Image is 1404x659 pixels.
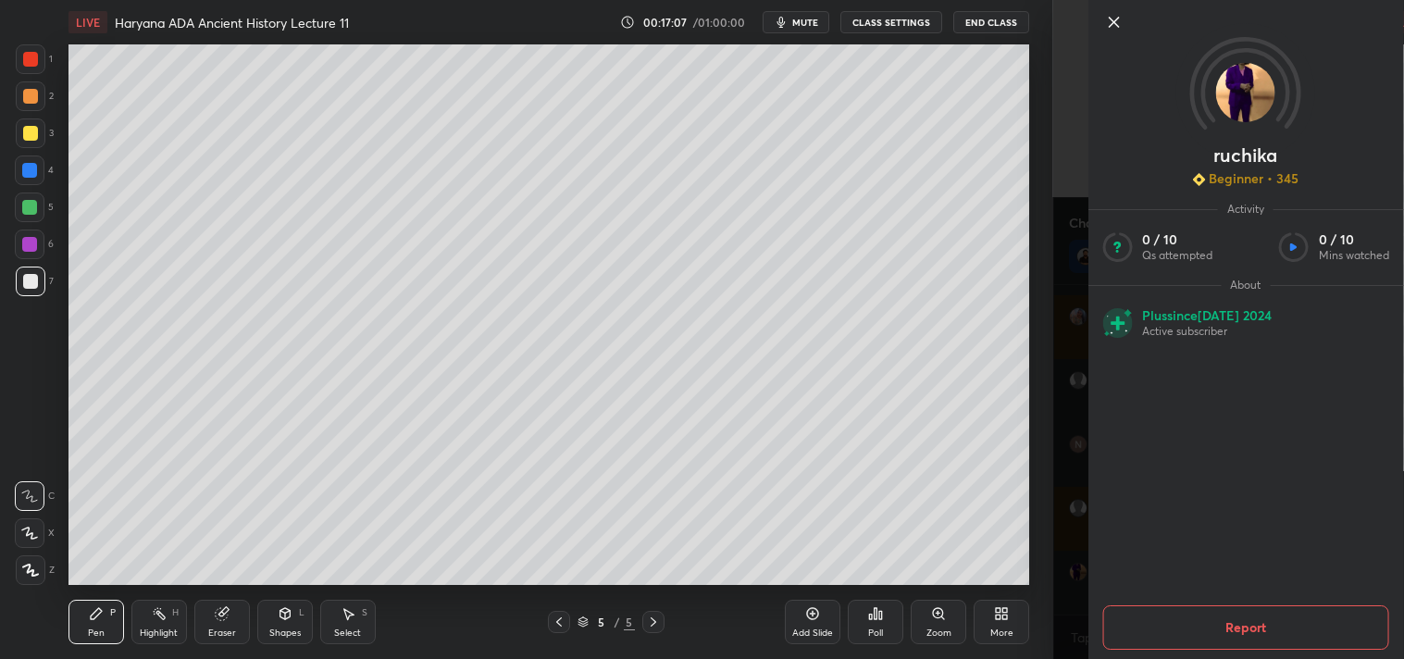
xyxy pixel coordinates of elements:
div: 3 [16,118,54,148]
span: About [1221,278,1270,292]
p: 0 / 10 [1142,231,1212,248]
div: Zoom [926,628,951,638]
div: Select [334,628,361,638]
span: mute [792,16,818,29]
div: 2 [16,81,54,111]
div: 5 [624,614,635,630]
img: d68b137f1d4e44cb99ff830dbad3421d.jpg [1216,63,1275,122]
button: Report [1102,605,1388,650]
div: 5 [592,616,611,628]
div: 7 [16,267,54,296]
div: Shapes [269,628,301,638]
p: ruchika [1213,148,1277,163]
div: Eraser [208,628,236,638]
div: H [172,608,179,617]
div: X [15,518,55,548]
h4: Haryana ADA Ancient History Lecture 11 [115,14,349,31]
div: S [362,608,367,617]
div: 1 [16,44,53,74]
p: Beginner • 345 [1209,170,1298,187]
p: Plus since [DATE] 2024 [1142,307,1272,324]
div: Add Slide [792,628,833,638]
p: Active subscriber [1142,324,1272,339]
div: More [990,628,1013,638]
img: Learner_Badge_beginner_1_8b307cf2a0.svg [1192,173,1205,186]
div: LIVE [68,11,107,33]
div: Pen [88,628,105,638]
div: P [110,608,116,617]
p: 0 / 10 [1319,231,1389,248]
button: mute [763,11,829,33]
div: 4 [15,155,54,185]
div: / [615,616,620,628]
p: Mins watched [1319,248,1389,263]
div: Poll [868,628,883,638]
div: Z [16,555,55,585]
div: Highlight [140,628,178,638]
div: 5 [15,193,54,222]
div: 6 [15,230,54,259]
button: CLASS SETTINGS [840,11,942,33]
span: Activity [1218,202,1274,217]
button: End Class [953,11,1029,33]
div: C [15,481,55,511]
div: L [299,608,304,617]
p: Qs attempted [1142,248,1212,263]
